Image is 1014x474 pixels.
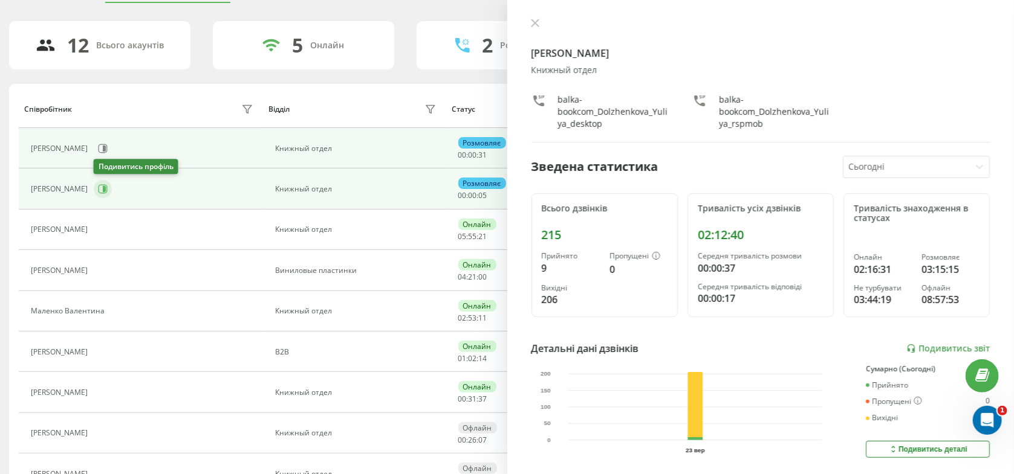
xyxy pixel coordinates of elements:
div: 02:16:31 [854,262,912,277]
span: 37 [479,394,487,404]
div: Розмовляють [500,40,559,51]
span: 00 [458,435,467,445]
span: 31 [469,394,477,404]
div: Онлайн [458,219,496,230]
div: Пропущені [866,397,922,406]
div: Детальні дані дзвінків [531,341,639,356]
div: [PERSON_NAME] [31,185,91,193]
span: 00 [469,150,477,160]
div: : : [458,395,487,403]
div: : : [458,232,487,241]
div: Пропущені [609,252,668,261]
div: Книжный отдел [531,65,990,75]
div: Онлайн [458,381,496,392]
span: 26 [469,435,477,445]
span: 07 [479,435,487,445]
div: 206 [542,292,600,307]
span: 11 [479,313,487,323]
div: Книжный отдел [275,307,440,315]
span: 05 [458,231,467,242]
div: Виниловые пластинки [275,266,440,275]
div: 00:00:17 [698,291,824,306]
text: 100 [541,404,551,411]
div: Книжный отдел [275,144,440,153]
div: Зведена статистика [531,158,658,176]
div: Книжный отдел [275,429,440,437]
div: Подивитись деталі [888,444,967,454]
div: Книжный отдел [275,388,440,397]
div: Сумарно (Сьогодні) [866,365,990,373]
span: 05 [479,190,487,200]
text: 150 [541,387,551,394]
div: [PERSON_NAME] [31,225,91,234]
div: Відділ [268,105,290,114]
div: Подивитись профіль [94,159,178,175]
div: Онлайн [458,259,496,271]
text: 50 [544,420,551,427]
div: Онлайн [458,300,496,312]
div: : : [458,151,487,159]
div: 03:15:15 [921,262,980,277]
div: : : [458,191,487,200]
div: Вихідні [542,284,600,292]
h4: [PERSON_NAME] [531,46,990,60]
div: : : [458,273,487,281]
div: Тривалість усіх дзвінків [698,203,824,214]
div: balka-bookcom_Dolzhenkova_Yuliya_desktop [558,94,668,130]
div: Не турбувати [854,284,912,292]
div: Розмовляє [921,253,980,261]
div: 0 [609,262,668,277]
div: 02:12:40 [698,228,824,242]
span: 02 [469,353,477,364]
text: 0 [547,437,551,443]
div: Всього акаунтів [97,40,164,51]
div: [PERSON_NAME] [31,144,91,153]
div: [PERSON_NAME] [31,388,91,397]
span: 00 [458,190,467,200]
span: 21 [479,231,487,242]
span: 02 [458,313,467,323]
div: 2 [482,34,493,57]
button: Подивитись деталі [866,441,990,458]
div: Прийнято [542,252,600,260]
span: 14 [479,353,487,364]
div: Середня тривалість відповіді [698,283,824,291]
div: Всього дзвінків [542,203,668,214]
iframe: Intercom live chat [973,406,1002,435]
div: 9 [542,261,600,275]
div: 0 [986,397,990,406]
div: Тривалість знаходження в статусах [854,203,980,224]
div: Онлайн [458,341,496,352]
span: 00 [458,394,467,404]
span: 21 [469,272,477,282]
div: 12 [68,34,89,57]
span: 00 [458,150,467,160]
span: 1 [998,406,1007,415]
text: 200 [541,371,551,377]
div: Розмовляє [458,137,506,149]
text: 23 вер [686,447,705,453]
div: [PERSON_NAME] [31,348,91,356]
div: : : [458,436,487,444]
span: 04 [458,272,467,282]
div: Онлайн [310,40,344,51]
div: Офлайн [921,284,980,292]
div: : : [458,354,487,363]
span: 00 [479,272,487,282]
div: : : [458,314,487,322]
div: Статус [452,105,475,114]
div: [PERSON_NAME] [31,429,91,437]
div: balka-bookcom_Dolzhenkova_Yuliya_rspmob [719,94,829,130]
div: 215 [542,228,668,242]
div: 03:44:19 [854,292,912,307]
span: 53 [469,313,477,323]
div: Онлайн [854,253,912,261]
div: Розмовляє [458,178,506,189]
span: 31 [479,150,487,160]
div: Офлайн [458,463,497,474]
div: Офлайн [458,422,497,434]
div: Книжный отдел [275,225,440,234]
div: [PERSON_NAME] [31,266,91,275]
span: 01 [458,353,467,364]
div: Вихідні [866,414,898,422]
